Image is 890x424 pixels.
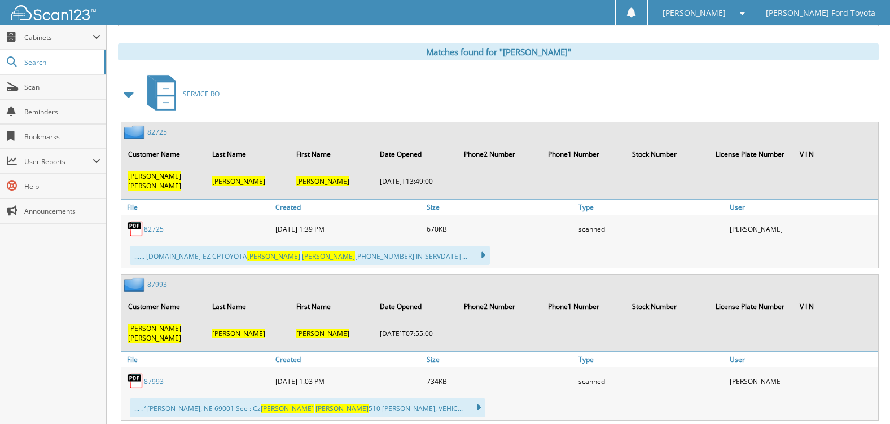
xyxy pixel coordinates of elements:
th: Stock Number [626,143,709,166]
span: Reminders [24,107,100,117]
img: folder2.png [124,277,147,291]
td: -- [626,319,709,347]
th: V I N [794,295,877,318]
div: [DATE] 1:03 PM [273,370,424,392]
a: 87993 [147,280,167,289]
td: -- [794,167,877,195]
a: Size [424,352,575,367]
div: 670KB [424,218,575,240]
th: Customer Name [122,295,205,318]
td: [DATE]T07:55:00 [374,319,457,347]
span: [PERSON_NAME] [212,329,265,338]
td: -- [542,167,625,195]
span: [PERSON_NAME] [302,251,355,261]
span: [PERSON_NAME] [296,329,349,338]
iframe: Chat Widget [834,370,890,424]
div: 734KB [424,370,575,392]
th: First Name [291,295,374,318]
th: Date Opened [374,143,457,166]
div: ... . ‘ [PERSON_NAME], NE 69001 See : Cz 510 [PERSON_NAME], VEHIC... [130,398,485,417]
a: Created [273,352,424,367]
th: Phone2 Number [458,295,541,318]
span: Bookmarks [24,132,100,142]
th: Last Name [207,143,290,166]
td: -- [458,167,541,195]
img: folder2.png [124,125,147,139]
span: Help [24,182,100,191]
div: scanned [576,370,727,392]
td: -- [458,319,541,347]
a: 82725 [147,127,167,137]
span: [PERSON_NAME] [315,404,369,413]
td: -- [710,319,793,347]
span: Scan [24,82,100,92]
th: First Name [291,143,374,166]
span: Cabinets [24,33,93,42]
a: File [121,200,273,215]
th: Phone1 Number [542,143,625,166]
div: [PERSON_NAME] [727,370,878,392]
a: Type [576,352,727,367]
span: [PERSON_NAME] [212,176,265,186]
span: [PERSON_NAME] [663,10,726,16]
span: Search [24,58,99,67]
th: V I N [794,143,877,166]
th: Last Name [207,295,290,318]
th: Phone2 Number [458,143,541,166]
a: File [121,352,273,367]
div: [DATE] 1:39 PM [273,218,424,240]
td: -- [626,167,709,195]
td: [DATE]T13:49:00 [374,167,457,195]
td: -- [542,319,625,347]
th: License Plate Number [710,143,793,166]
th: License Plate Number [710,295,793,318]
a: User [727,352,878,367]
img: PDF.png [127,220,144,237]
div: Matches found for "[PERSON_NAME]" [118,43,879,60]
span: [PERSON_NAME] [296,176,349,186]
th: Stock Number [626,295,709,318]
div: ...... [DOMAIN_NAME] EZ CPTOYOTA [PHONE_NUMBER] IN-SERVDATE|... [130,246,490,265]
th: Phone1 Number [542,295,625,318]
a: Type [576,200,727,215]
img: PDF.png [127,373,144,390]
td: -- [710,167,793,195]
span: [PERSON_NAME] [128,333,181,343]
a: 87993 [144,377,164,386]
th: Date Opened [374,295,457,318]
a: 82725 [144,224,164,234]
span: User Reports [24,157,93,166]
div: scanned [576,218,727,240]
a: Size [424,200,575,215]
th: Customer Name [122,143,205,166]
span: [PERSON_NAME] [128,324,181,333]
img: scan123-logo-white.svg [11,5,96,20]
a: Created [273,200,424,215]
span: [PERSON_NAME] [247,251,300,261]
span: [PERSON_NAME] [128,171,181,181]
a: User [727,200,878,215]
span: SERVICE RO [183,89,220,99]
span: [PERSON_NAME] Ford Toyota [766,10,875,16]
a: SERVICE RO [141,72,220,116]
div: [PERSON_NAME] [727,218,878,240]
span: [PERSON_NAME] [261,404,314,413]
span: [PERSON_NAME] [128,181,181,191]
span: Announcements [24,206,100,216]
td: -- [794,319,877,347]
